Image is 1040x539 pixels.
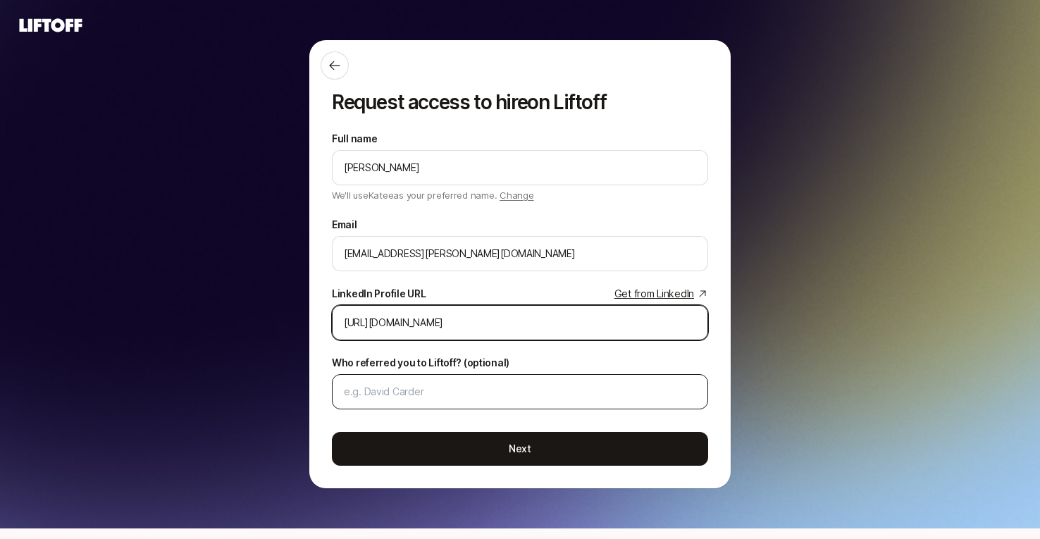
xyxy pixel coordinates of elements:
input: e.g. melanie@liftoff.xyz [344,245,696,262]
label: Email [332,216,357,233]
span: on Liftoff [527,90,606,114]
button: Next [332,432,708,466]
p: Request access to hire [332,91,708,113]
input: e.g. Melanie Perkins [344,159,696,176]
div: LinkedIn Profile URL [332,285,426,302]
input: e.g. https://www.linkedin.com/in/melanie-perkins [344,314,696,331]
label: Full name [332,130,377,147]
input: e.g. David Carder [344,383,696,400]
span: Change [500,190,533,201]
a: Get from LinkedIn [614,285,708,302]
label: Who referred you to Liftoff? (optional) [332,354,509,371]
p: We'll use Katee as your preferred name. [332,185,534,202]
